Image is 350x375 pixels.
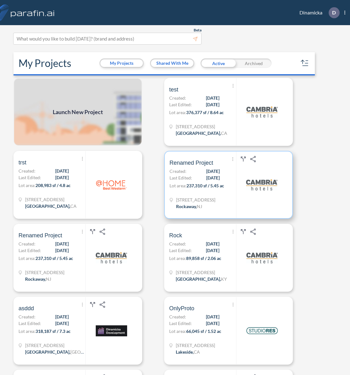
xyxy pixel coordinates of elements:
span: 66,045 sf / 1.52 ac [186,328,221,334]
span: asddd [19,305,34,312]
span: [DATE] [55,320,69,327]
span: [GEOGRAPHIC_DATA] , [176,276,221,282]
a: testCreated:[DATE]Last Edited:[DATE]Lot area:376,377 sf / 8.64 ac[STREET_ADDRESS][GEOGRAPHIC_DATA... [162,78,312,146]
span: [DATE] [206,320,219,327]
span: [DATE] [55,313,69,320]
span: Rock [169,232,182,239]
div: Sacramento, CA [25,203,77,209]
span: [DATE] [55,240,69,247]
span: 376,377 sf / 8.64 ac [186,110,224,115]
span: Lot area: [169,328,186,334]
span: NJ [197,204,202,209]
button: My Projects [100,59,143,67]
img: logo [246,96,278,128]
span: Lot area: [169,256,186,261]
span: 237,310 sf / 5.45 ac [186,183,224,188]
div: Louisville, KY [176,276,227,282]
span: [DATE] [206,174,220,181]
span: CA [194,349,200,355]
a: Renamed ProjectCreated:[DATE]Last Edited:[DATE]Lot area:237,310 sf / 5.45 ac[STREET_ADDRESS]Rocka... [11,224,162,292]
span: NJ [46,276,51,282]
span: Created: [19,240,35,247]
span: Rockaway , [176,204,197,209]
span: [GEOGRAPHIC_DATA] , [25,203,70,209]
div: Houston, TX [25,349,85,355]
span: CA [221,130,227,136]
a: Renamed ProjectCreated:[DATE]Last Edited:[DATE]Lot area:237,310 sf / 5.45 ac[STREET_ADDRESS]Rocka... [162,151,312,219]
span: Beta [194,28,202,33]
span: Lot area: [19,328,35,334]
span: OnlyProto [169,305,194,312]
span: 1905 Evergreen Rd [176,269,227,276]
div: Sacramento, CA [176,130,227,136]
span: [DATE] [206,95,219,101]
span: 3876 Auburn Blvd [176,123,227,130]
h2: My Projects [19,57,71,69]
span: Last Edited: [19,174,41,181]
span: Last Edited: [169,320,192,327]
span: [GEOGRAPHIC_DATA] [70,349,115,355]
span: Last Edited: [169,101,192,108]
span: [DATE] [206,240,219,247]
span: Launch New Project [53,108,103,116]
span: [DATE] [206,168,220,174]
span: 12345 Bissonnet St [25,342,85,349]
span: 318,187 sf / 7.3 ac [35,328,71,334]
span: Last Edited: [170,174,192,181]
span: 321 Mt Hope Ave [176,196,215,203]
span: Created: [170,168,186,174]
span: Last Edited: [19,320,41,327]
img: logo [246,242,278,273]
span: [DATE] [206,101,219,108]
span: [DATE] [55,247,69,254]
img: add [13,78,142,146]
img: logo [96,242,127,273]
span: 89,858 sf / 2.06 ac [186,256,221,261]
span: Created: [169,240,186,247]
span: Renamed Project [170,159,213,167]
span: Lakeside , [176,349,194,355]
img: logo [96,315,127,346]
a: trstCreated:[DATE]Last Edited:[DATE]Lot area:208,983 sf / 4.8 ac[STREET_ADDRESS][GEOGRAPHIC_DATA]... [11,151,162,219]
img: logo [9,6,56,19]
span: Lot area: [19,183,35,188]
div: Dinamicka [290,7,345,18]
span: 237,310 sf / 5.45 ac [35,256,73,261]
div: Archived [236,58,272,68]
span: Last Edited: [169,247,192,254]
a: OnlyProtoCreated:[DATE]Last Edited:[DATE]Lot area:66,045 sf / 1.52 ac[STREET_ADDRESS]Lakeside,CAlogo [162,297,312,365]
span: [GEOGRAPHIC_DATA] , [25,349,70,355]
span: Created: [19,168,35,174]
span: 8719 Los Coches Rd [176,342,215,349]
span: [DATE] [206,247,219,254]
span: [DATE] [206,313,219,320]
img: logo [246,169,277,201]
span: CA [70,203,77,209]
span: Created: [19,313,35,320]
span: Last Edited: [19,247,41,254]
span: 4149 Beresford Way [25,196,77,203]
div: Lakeside, CA [176,349,200,355]
span: Lot area: [169,110,186,115]
button: sort [300,58,310,68]
button: Shared With Me [151,59,193,67]
span: Created: [169,95,186,101]
div: Rockaway, NJ [176,203,202,210]
a: asdddCreated:[DATE]Last Edited:[DATE]Lot area:318,187 sf / 7.3 ac[STREET_ADDRESS][GEOGRAPHIC_DATA... [11,297,162,365]
span: trst [19,159,26,166]
img: logo [246,315,278,346]
span: 321 Mt Hope Ave [25,269,64,276]
span: [GEOGRAPHIC_DATA] , [176,130,221,136]
span: 208,983 sf / 4.8 ac [35,183,71,188]
p: D [332,10,336,15]
span: Renamed Project [19,232,62,239]
span: [DATE] [55,168,69,174]
a: Launch New Project [13,78,142,146]
div: Active [201,58,236,68]
div: Rockaway, NJ [25,276,51,282]
a: RockCreated:[DATE]Last Edited:[DATE]Lot area:89,858 sf / 2.06 ac[STREET_ADDRESS][GEOGRAPHIC_DATA]... [162,224,312,292]
span: KY [221,276,227,282]
span: test [169,86,178,93]
span: Lot area: [170,183,186,188]
span: Rockaway , [25,276,46,282]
